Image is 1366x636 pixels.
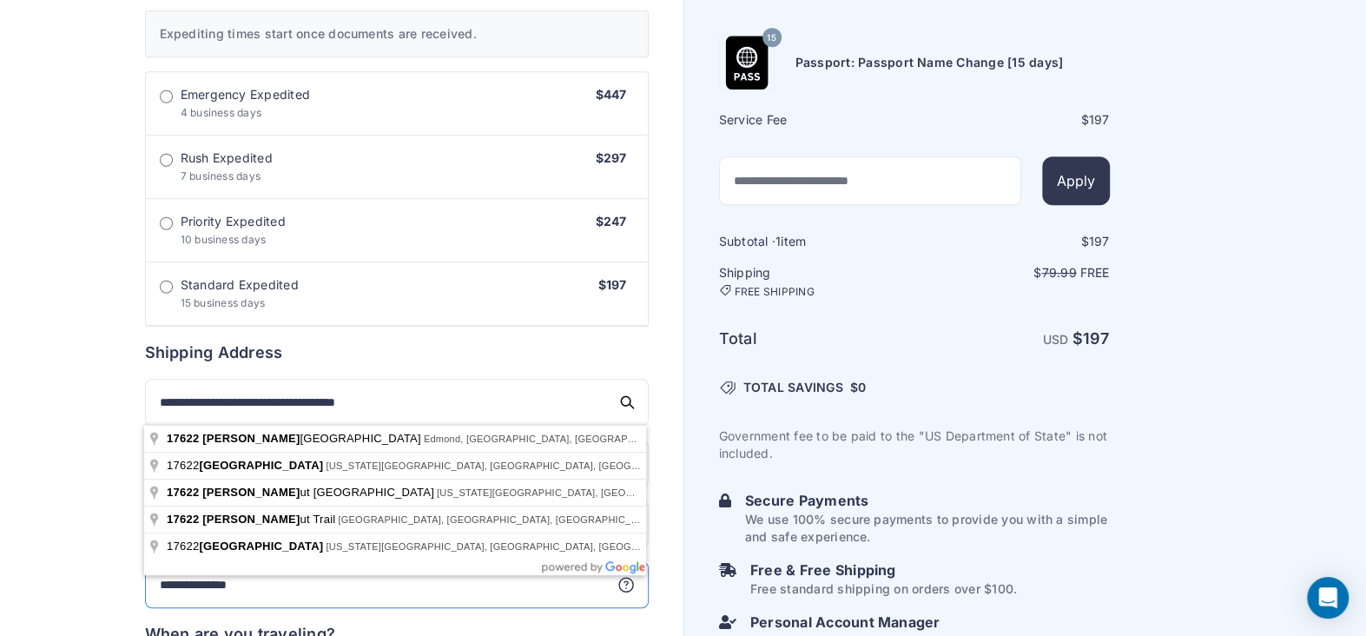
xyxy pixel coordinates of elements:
[1089,234,1110,248] span: 197
[596,87,627,102] span: $447
[750,612,1110,633] h6: Personal Account Manager
[598,277,627,292] span: $197
[750,560,1017,580] h6: Free & Free Shipping
[167,486,437,499] span: ut [GEOGRAPHIC_DATA]
[1043,332,1069,347] span: USD
[167,513,199,526] span: 17622
[850,379,867,396] span: $
[167,432,199,445] span: 17622
[437,487,813,498] span: [US_STATE][GEOGRAPHIC_DATA], [GEOGRAPHIC_DATA], [GEOGRAPHIC_DATA]
[916,233,1110,250] div: $
[181,86,311,103] span: Emergency Expedited
[795,54,1064,71] h6: Passport: Passport Name Change [15 days]
[145,10,649,57] div: Expediting times start once documents are received.
[745,490,1110,511] h6: Secure Payments
[167,432,424,445] span: [GEOGRAPHIC_DATA]
[916,264,1110,282] p: $
[181,149,273,167] span: Rush Expedited
[750,580,1017,598] p: Free standard shipping on orders over $100.
[181,296,266,309] span: 15 business days
[596,214,627,229] span: $247
[167,459,326,472] span: 17622
[181,276,299,294] span: Standard Expedited
[735,285,815,299] span: FREE SHIPPING
[916,111,1110,129] div: $
[719,264,913,299] h6: Shipping
[1307,577,1349,619] div: Open Intercom Messenger
[719,111,913,129] h6: Service Fee
[167,513,338,526] span: ut Trail
[745,511,1110,546] p: We use 100% secure payments to provide you with a simple and safe experience.
[181,233,267,246] span: 10 business days
[1089,112,1110,127] span: 197
[202,432,300,445] span: [PERSON_NAME]
[199,459,323,472] span: [GEOGRAPHIC_DATA]
[720,36,774,89] img: Product Name
[326,541,702,552] span: [US_STATE][GEOGRAPHIC_DATA], [GEOGRAPHIC_DATA], [GEOGRAPHIC_DATA]
[1042,156,1109,205] button: Apply
[596,150,627,165] span: $297
[181,169,261,182] span: 7 business days
[326,460,702,471] span: [US_STATE][GEOGRAPHIC_DATA], [GEOGRAPHIC_DATA], [GEOGRAPHIC_DATA]
[167,486,300,499] span: 17622 [PERSON_NAME]
[181,213,286,230] span: Priority Expedited
[1083,329,1110,348] span: 197
[719,233,913,250] h6: Subtotal · item
[167,540,326,553] span: 17622
[145,341,649,365] h6: Shipping Address
[858,380,866,394] span: 0
[1041,265,1076,280] span: 79.99
[775,234,781,248] span: 1
[719,427,1110,462] p: Government fee to be paid to the "US Department of State" is not included.
[1072,329,1110,348] strong: $
[199,540,323,553] span: [GEOGRAPHIC_DATA]
[202,513,300,526] span: [PERSON_NAME]
[338,514,658,525] span: [GEOGRAPHIC_DATA], [GEOGRAPHIC_DATA], [GEOGRAPHIC_DATA]
[424,434,678,444] span: Edmond, [GEOGRAPHIC_DATA], [GEOGRAPHIC_DATA]
[181,106,262,119] span: 4 business days
[1080,265,1110,280] span: Free
[767,26,775,49] span: 15
[743,379,843,396] span: TOTAL SAVINGS
[719,327,913,351] h6: Total
[617,576,635,593] svg: More information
